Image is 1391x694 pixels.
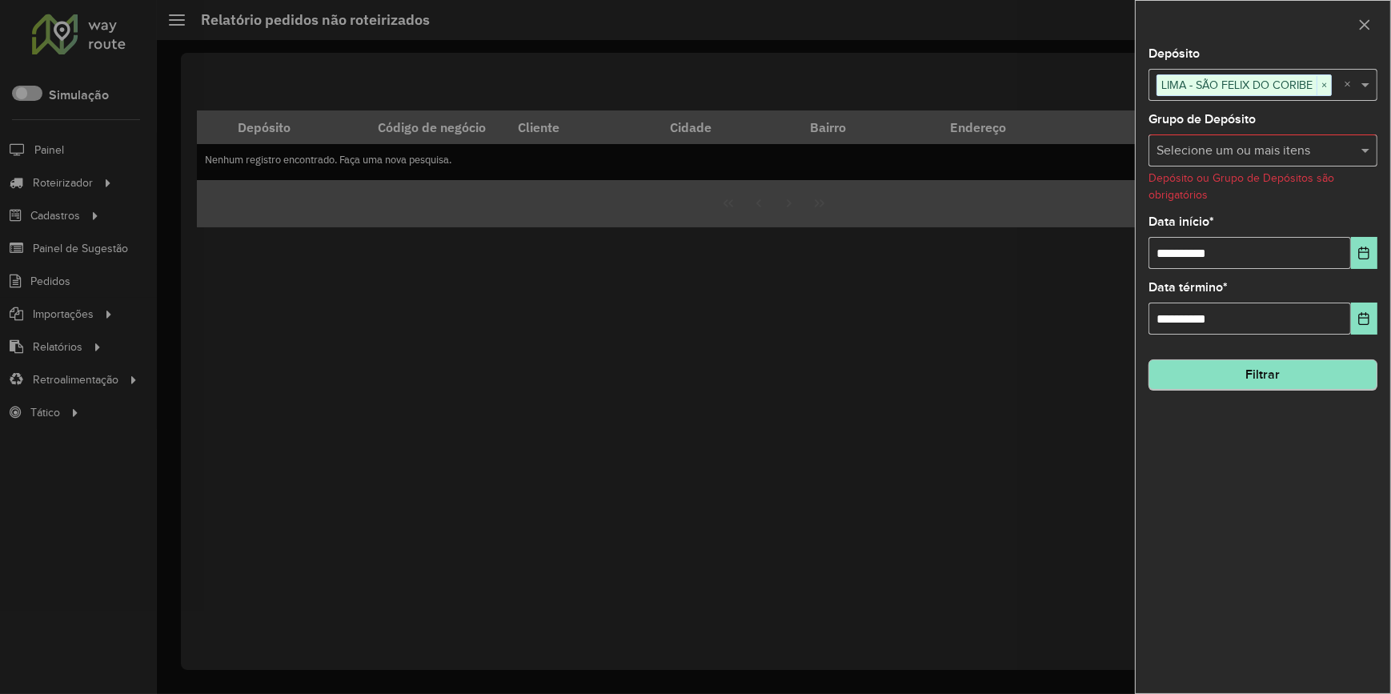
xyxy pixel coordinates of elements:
[1351,237,1377,269] button: Choose Date
[1148,172,1334,201] formly-validation-message: Depósito ou Grupo de Depósitos são obrigatórios
[1351,303,1377,335] button: Choose Date
[1148,44,1200,63] label: Depósito
[1344,75,1357,94] span: Clear all
[1148,110,1256,129] label: Grupo de Depósito
[1148,212,1214,231] label: Data início
[1148,359,1377,390] button: Filtrar
[1157,75,1317,94] span: LIMA - SÃO FELIX DO CORIBE
[1317,76,1331,95] span: ×
[1148,278,1228,297] label: Data término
